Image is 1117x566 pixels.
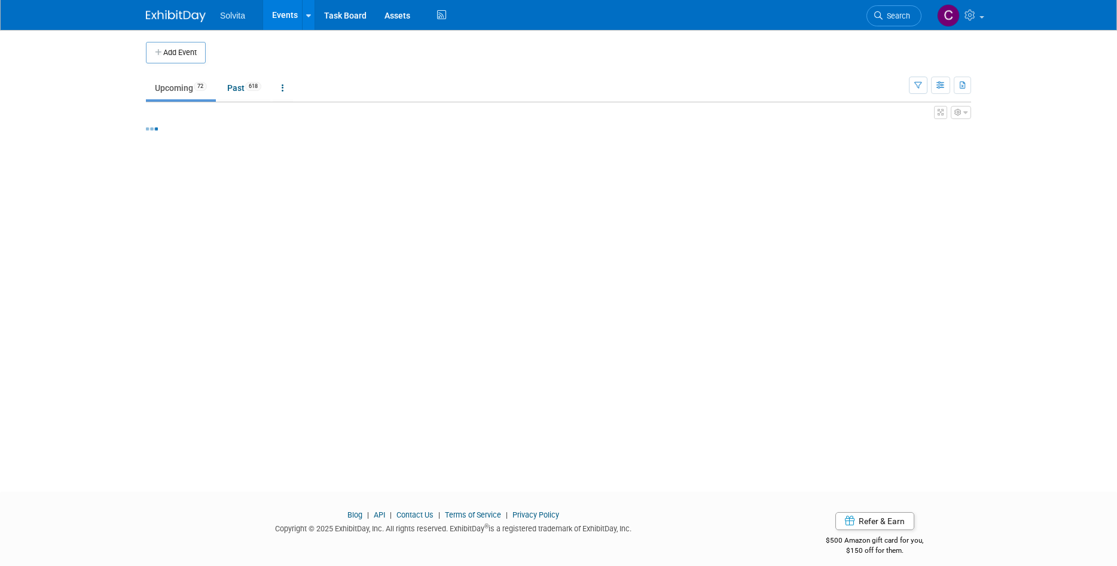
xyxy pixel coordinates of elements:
div: $500 Amazon gift card for you, [779,528,972,555]
span: Search [883,11,910,20]
a: Contact Us [396,510,434,519]
span: | [387,510,395,519]
span: | [503,510,511,519]
img: ExhibitDay [146,10,206,22]
sup: ® [484,523,489,530]
a: Terms of Service [445,510,501,519]
span: | [364,510,372,519]
a: Past618 [218,77,270,99]
a: Blog [347,510,362,519]
a: API [374,510,385,519]
span: 618 [245,82,261,91]
div: Copyright © 2025 ExhibitDay, Inc. All rights reserved. ExhibitDay is a registered trademark of Ex... [146,521,761,534]
span: 72 [194,82,207,91]
span: | [435,510,443,519]
a: Upcoming72 [146,77,216,99]
button: Add Event [146,42,206,63]
img: loading... [146,127,158,130]
div: $150 off for them. [779,546,972,556]
a: Refer & Earn [835,512,914,530]
img: Cindy Miller [937,4,960,27]
a: Privacy Policy [512,510,559,519]
a: Search [866,5,921,26]
span: Solvita [220,11,245,20]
